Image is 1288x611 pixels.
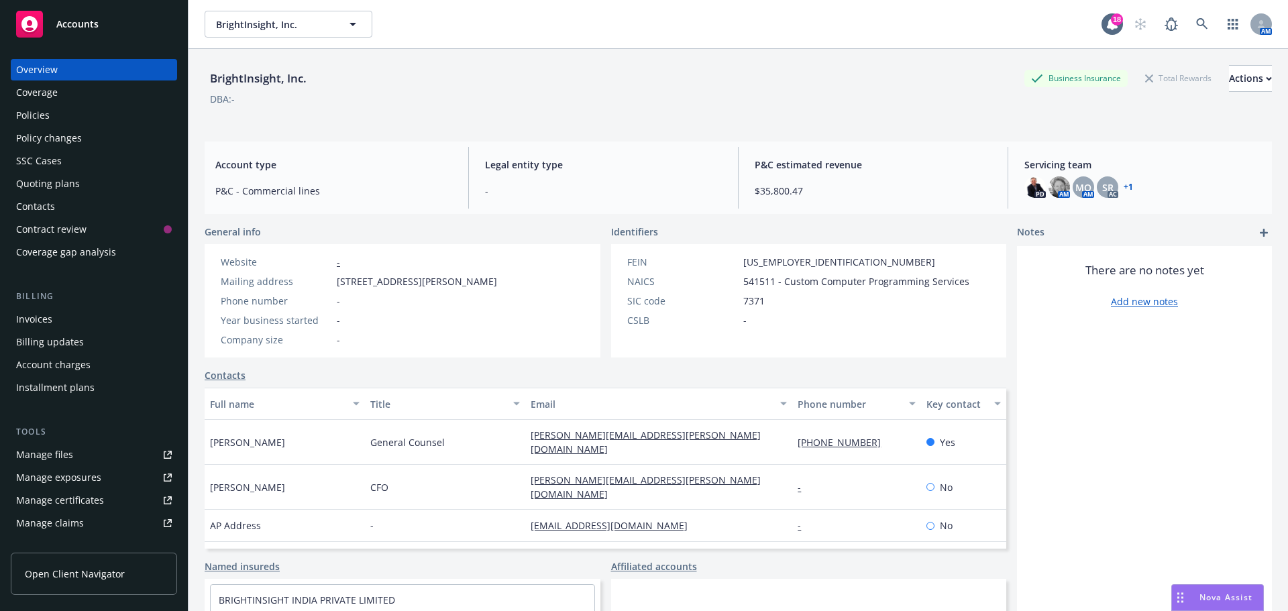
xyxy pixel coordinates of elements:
span: Servicing team [1024,158,1261,172]
a: Switch app [1220,11,1246,38]
a: Quoting plans [11,173,177,195]
div: DBA: - [210,92,235,106]
a: Manage certificates [11,490,177,511]
span: 541511 - Custom Computer Programming Services [743,274,969,288]
span: Account type [215,158,452,172]
button: Nova Assist [1171,584,1264,611]
div: Manage claims [16,512,84,534]
span: CFO [370,480,388,494]
div: Quoting plans [16,173,80,195]
div: Manage certificates [16,490,104,511]
div: NAICS [627,274,738,288]
a: +1 [1124,183,1133,191]
a: - [798,481,812,494]
span: P&C estimated revenue [755,158,991,172]
div: Policy changes [16,127,82,149]
span: BrightInsight, Inc. [216,17,332,32]
div: SIC code [627,294,738,308]
button: Phone number [792,388,920,420]
a: Named insureds [205,559,280,573]
a: Coverage gap analysis [11,241,177,263]
a: Overview [11,59,177,80]
div: Installment plans [16,377,95,398]
a: Manage BORs [11,535,177,557]
a: Contacts [205,368,246,382]
button: BrightInsight, Inc. [205,11,372,38]
img: photo [1049,176,1070,198]
a: - [337,256,340,268]
div: Business Insurance [1024,70,1128,87]
a: Invoices [11,309,177,330]
div: Actions [1229,66,1272,91]
span: Accounts [56,19,99,30]
span: - [337,294,340,308]
div: Full name [210,397,345,411]
div: Mailing address [221,274,331,288]
img: photo [1024,176,1046,198]
div: FEIN [627,255,738,269]
button: Full name [205,388,365,420]
div: CSLB [627,313,738,327]
a: [PERSON_NAME][EMAIL_ADDRESS][PERSON_NAME][DOMAIN_NAME] [531,474,761,500]
span: No [940,518,953,533]
div: Total Rewards [1138,70,1218,87]
a: Manage claims [11,512,177,534]
span: Notes [1017,225,1044,241]
div: Account charges [16,354,91,376]
span: Nova Assist [1199,592,1252,603]
div: Billing [11,290,177,303]
span: [PERSON_NAME] [210,480,285,494]
button: Actions [1229,65,1272,92]
a: Policies [11,105,177,126]
span: $35,800.47 [755,184,991,198]
span: AP Address [210,518,261,533]
span: - [337,313,340,327]
button: Key contact [921,388,1006,420]
a: Coverage [11,82,177,103]
a: Installment plans [11,377,177,398]
a: Account charges [11,354,177,376]
a: Add new notes [1111,294,1178,309]
span: No [940,480,953,494]
div: Manage BORs [16,535,79,557]
div: Website [221,255,331,269]
a: - [798,519,812,532]
span: Legal entity type [485,158,722,172]
span: Open Client Navigator [25,567,125,581]
span: - [370,518,374,533]
span: General info [205,225,261,239]
div: BrightInsight, Inc. [205,70,312,87]
div: Manage files [16,444,73,465]
span: - [743,313,747,327]
span: MQ [1075,180,1091,195]
span: There are no notes yet [1085,262,1204,278]
button: Title [365,388,525,420]
div: Tools [11,425,177,439]
a: [PERSON_NAME][EMAIL_ADDRESS][PERSON_NAME][DOMAIN_NAME] [531,429,761,455]
div: Billing updates [16,331,84,353]
a: Manage exposures [11,467,177,488]
a: add [1256,225,1272,241]
span: - [337,333,340,347]
span: [US_EMPLOYER_IDENTIFICATION_NUMBER] [743,255,935,269]
a: BRIGHTINSIGHT INDIA PRIVATE LIMITED [219,594,395,606]
a: Manage files [11,444,177,465]
a: Report a Bug [1158,11,1185,38]
div: Email [531,397,772,411]
a: Policy changes [11,127,177,149]
div: Phone number [798,397,900,411]
div: Phone number [221,294,331,308]
div: Key contact [926,397,986,411]
div: 18 [1111,13,1123,25]
span: [PERSON_NAME] [210,435,285,449]
a: Affiliated accounts [611,559,697,573]
div: Year business started [221,313,331,327]
div: Policies [16,105,50,126]
div: Coverage gap analysis [16,241,116,263]
span: Identifiers [611,225,658,239]
div: Title [370,397,505,411]
a: Accounts [11,5,177,43]
span: General Counsel [370,435,445,449]
a: Start snowing [1127,11,1154,38]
